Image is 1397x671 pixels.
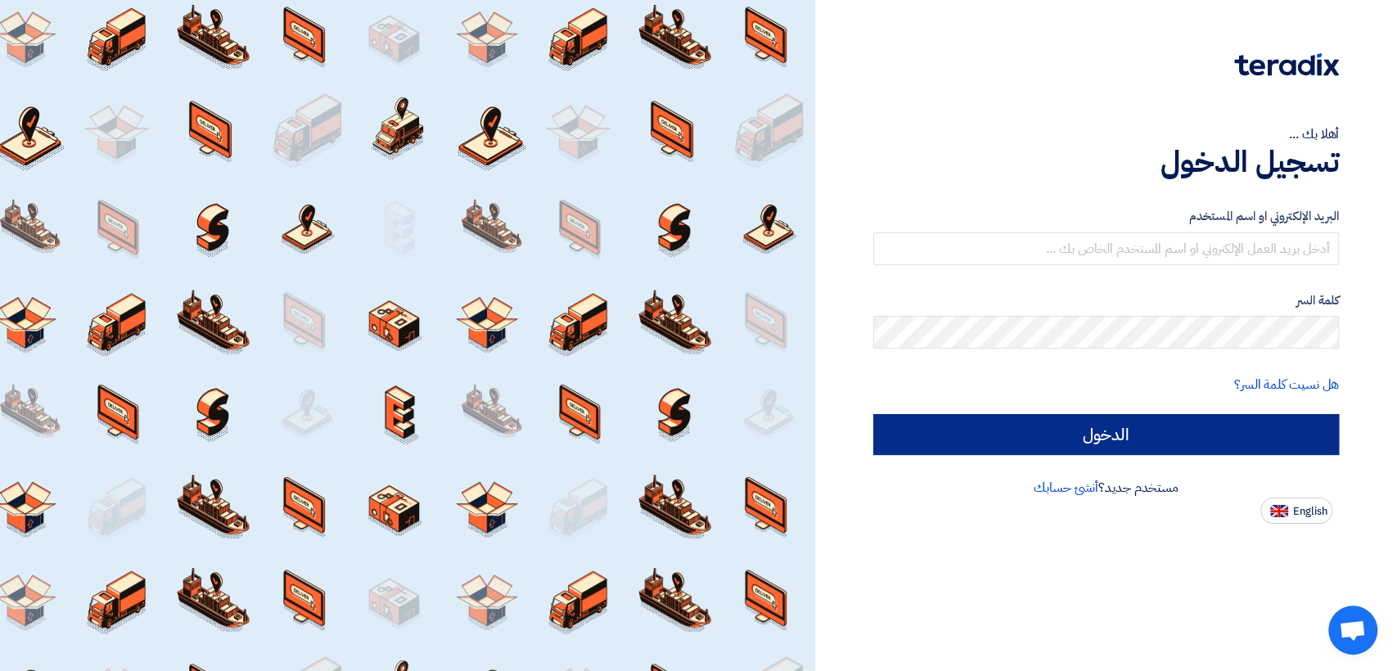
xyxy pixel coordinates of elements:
div: مستخدم جديد؟ [873,478,1339,498]
img: Teradix logo [1234,53,1339,76]
input: الدخول [873,414,1339,455]
label: كلمة السر [873,291,1339,310]
input: أدخل بريد العمل الإلكتروني او اسم المستخدم الخاص بك ... [873,232,1339,265]
h1: تسجيل الدخول [873,144,1339,180]
a: هل نسيت كلمة السر؟ [1234,375,1339,394]
label: البريد الإلكتروني او اسم المستخدم [873,207,1339,226]
a: أنشئ حسابك [1034,478,1098,498]
a: Open chat [1328,606,1377,655]
span: English [1293,506,1327,517]
img: en-US.png [1270,505,1288,517]
button: English [1260,498,1332,524]
div: أهلا بك ... [873,124,1339,144]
